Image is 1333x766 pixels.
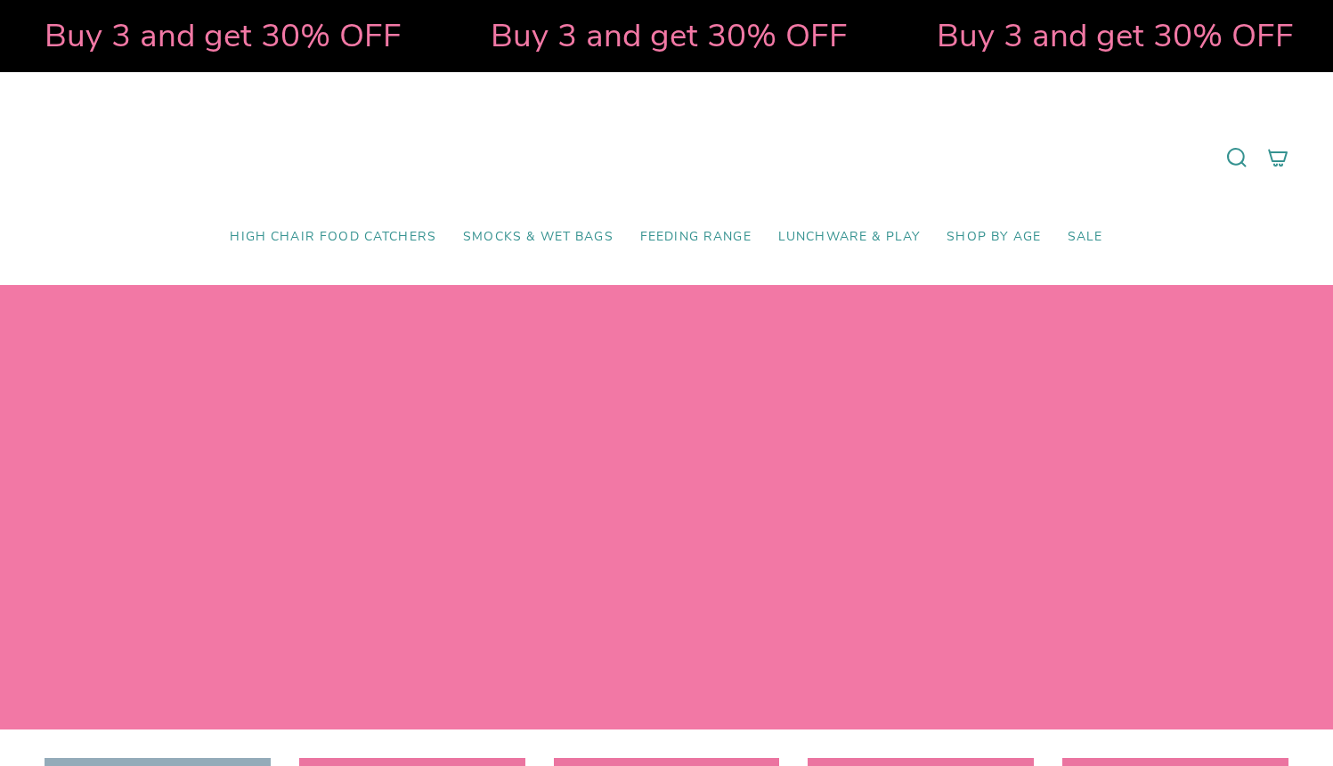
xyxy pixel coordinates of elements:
[935,13,1292,58] strong: Buy 3 and get 30% OFF
[1068,230,1103,245] span: SALE
[230,230,436,245] span: High Chair Food Catchers
[513,99,820,216] a: Mumma’s Little Helpers
[43,13,400,58] strong: Buy 3 and get 30% OFF
[1054,216,1117,258] a: SALE
[627,216,765,258] a: Feeding Range
[450,216,627,258] a: Smocks & Wet Bags
[463,230,614,245] span: Smocks & Wet Bags
[778,230,920,245] span: Lunchware & Play
[216,216,450,258] a: High Chair Food Catchers
[933,216,1054,258] a: Shop by Age
[640,230,752,245] span: Feeding Range
[765,216,933,258] a: Lunchware & Play
[947,230,1041,245] span: Shop by Age
[489,13,846,58] strong: Buy 3 and get 30% OFF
